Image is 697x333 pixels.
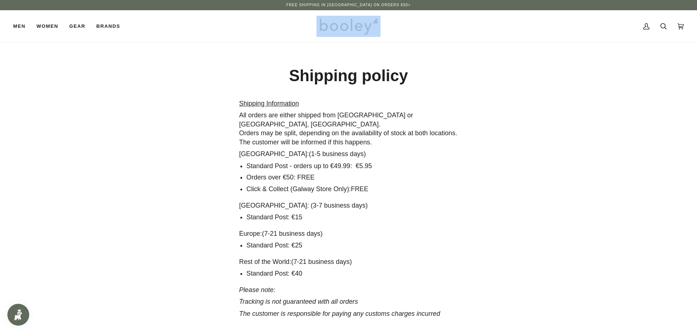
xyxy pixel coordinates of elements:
[239,258,291,265] strong: Rest of the World:
[239,100,299,107] strong: Shipping Information
[239,66,458,86] h1: Shipping policy
[247,213,458,222] li: Standard Post: €15
[239,257,458,266] p: (7-21 business days)
[247,241,458,250] li: Standard Post: €25
[13,10,31,42] a: Men
[247,269,458,278] li: Standard Post: €40
[351,185,368,193] strong: FREE
[239,201,458,210] p: (3-7 business days)
[239,229,458,238] p: (7-21 business days)
[297,174,315,181] strong: FREE
[239,310,440,317] em: The customer is responsible for paying any customs charges incurred
[239,150,309,158] strong: [GEOGRAPHIC_DATA]:
[247,162,458,171] li: Standard Post - orders up to €49.99: €5.95
[239,230,262,237] strong: Europe:
[239,202,309,209] strong: [GEOGRAPHIC_DATA]:
[247,173,458,182] li: Orders over €50:
[31,10,64,42] a: Women
[96,23,120,30] span: Brands
[316,16,381,37] img: Booley
[286,2,411,8] p: Free Shipping in [GEOGRAPHIC_DATA] on Orders €50+
[64,10,91,42] a: Gear
[239,298,358,305] em: Tracking is not guaranteed with all orders
[91,10,125,42] a: Brands
[239,286,276,294] em: Please note:
[7,304,29,326] iframe: Button to open loyalty program pop-up
[239,150,458,159] p: (1-5 business days)
[37,23,58,30] span: Women
[69,23,85,30] span: Gear
[239,111,458,147] p: All orders are either shipped from [GEOGRAPHIC_DATA] or [GEOGRAPHIC_DATA], [GEOGRAPHIC_DATA]. Ord...
[247,185,458,194] li: Click & Collect (Galway Store Only):
[13,23,26,30] span: Men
